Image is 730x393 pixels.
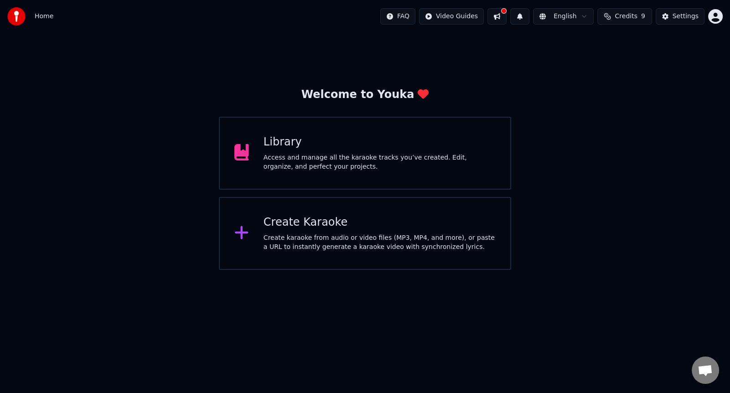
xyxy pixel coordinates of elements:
[692,357,719,384] div: Open chat
[380,8,415,25] button: FAQ
[419,8,484,25] button: Video Guides
[264,135,496,150] div: Library
[597,8,652,25] button: Credits9
[264,233,496,252] div: Create karaoke from audio or video files (MP3, MP4, and more), or paste a URL to instantly genera...
[35,12,53,21] nav: breadcrumb
[7,7,26,26] img: youka
[673,12,699,21] div: Settings
[264,153,496,171] div: Access and manage all the karaoke tracks you’ve created. Edit, organize, and perfect your projects.
[615,12,637,21] span: Credits
[35,12,53,21] span: Home
[264,215,496,230] div: Create Karaoke
[301,88,429,102] div: Welcome to Youka
[641,12,645,21] span: 9
[656,8,704,25] button: Settings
